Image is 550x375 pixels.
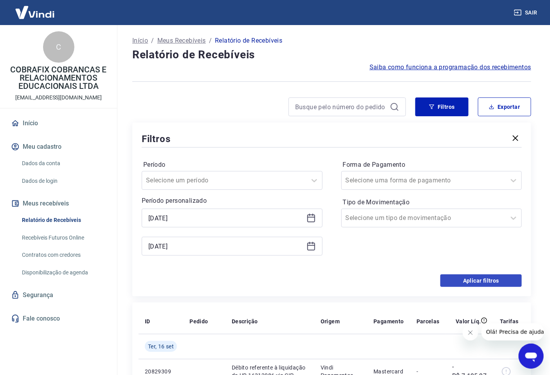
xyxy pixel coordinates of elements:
[9,0,60,24] img: Vindi
[9,287,108,304] a: Segurança
[19,155,108,171] a: Dados da conta
[209,36,212,45] p: /
[19,212,108,228] a: Relatório de Recebíveis
[463,325,478,341] iframe: Fechar mensagem
[417,317,440,325] p: Parcelas
[6,66,111,90] p: COBRAFIX COBRANCAS E RELACIONAMENTOS EDUCACIONAIS LTDA
[5,5,66,12] span: Olá! Precisa de ajuda?
[415,97,469,116] button: Filtros
[9,138,108,155] button: Meu cadastro
[373,317,404,325] p: Pagamento
[456,317,481,325] p: Valor Líq.
[148,212,303,224] input: Data inicial
[9,115,108,132] a: Início
[500,317,519,325] p: Tarifas
[143,160,321,169] label: Período
[9,195,108,212] button: Meus recebíveis
[43,31,74,63] div: C
[142,196,323,206] p: Período personalizado
[19,230,108,246] a: Recebíveis Futuros Online
[157,36,206,45] a: Meus Recebíveis
[321,317,340,325] p: Origem
[132,47,531,63] h4: Relatório de Recebíveis
[145,317,150,325] p: ID
[343,198,521,207] label: Tipo de Movimentação
[295,101,387,113] input: Busque pelo número do pedido
[478,97,531,116] button: Exportar
[370,63,531,72] a: Saiba como funciona a programação dos recebimentos
[132,36,148,45] a: Início
[148,240,303,252] input: Data final
[343,160,521,169] label: Forma de Pagamento
[519,344,544,369] iframe: Botão para abrir a janela de mensagens
[19,247,108,263] a: Contratos com credores
[19,265,108,281] a: Disponibilização de agenda
[148,343,174,350] span: Ter, 16 set
[440,274,522,287] button: Aplicar filtros
[19,173,108,189] a: Dados de login
[189,317,208,325] p: Pedido
[215,36,282,45] p: Relatório de Recebíveis
[481,323,544,341] iframe: Mensagem da empresa
[512,5,541,20] button: Sair
[151,36,154,45] p: /
[9,310,108,327] a: Fale conosco
[142,133,171,145] h5: Filtros
[232,317,258,325] p: Descrição
[15,94,102,102] p: [EMAIL_ADDRESS][DOMAIN_NAME]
